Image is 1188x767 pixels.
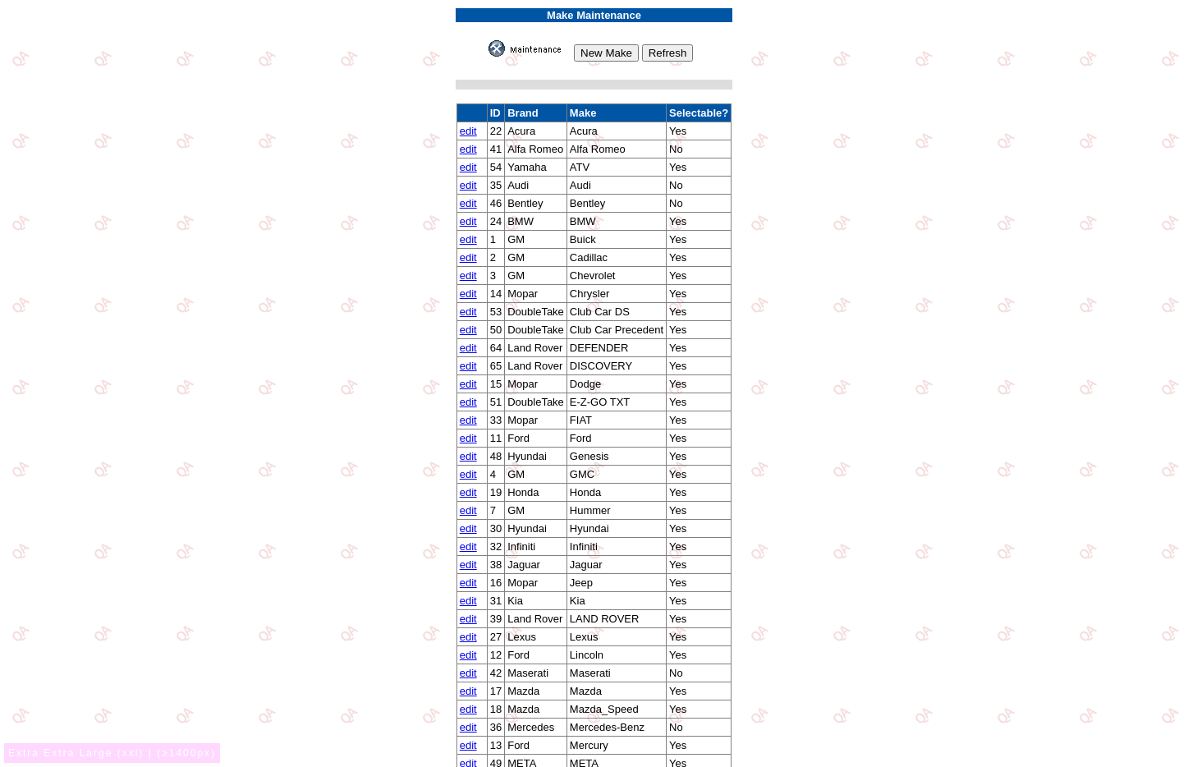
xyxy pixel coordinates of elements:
td: 39 [487,610,504,628]
td: 27 [487,628,504,646]
td: GM [505,502,567,520]
td: Mopar [505,574,567,592]
td: GM [505,231,567,249]
td: 7 [487,502,504,520]
td: 15 [487,375,504,393]
td: Yes [667,285,732,303]
td: 64 [487,339,504,357]
td: Mopar [505,285,567,303]
td: Yes [667,357,732,375]
td: Land Rover [505,610,567,628]
td: Yamaha [505,158,567,177]
a: edit [460,613,477,625]
a: edit [460,378,477,390]
td: Mercedes [505,719,567,737]
a: edit [460,414,477,426]
td: Yes [667,429,732,448]
td: Lincoln [566,646,666,664]
td: 51 [487,393,504,411]
a: edit [460,504,477,517]
td: No [667,719,732,737]
td: Bentley [505,195,567,213]
td: Yes [667,520,732,538]
td: 17 [487,682,504,700]
td: 18 [487,700,504,719]
td: Chrysler [566,285,666,303]
td: 13 [487,737,504,755]
a: edit [460,143,477,155]
td: Yes [667,610,732,628]
a: edit [460,576,477,589]
img: maint.gif [489,40,571,57]
td: Make [566,104,666,122]
td: 38 [487,556,504,574]
a: edit [460,432,477,444]
td: 65 [487,357,504,375]
td: Brand [505,104,567,122]
td: 46 [487,195,504,213]
td: Honda [566,484,666,502]
td: Yes [667,303,732,321]
td: Mercury [566,737,666,755]
td: Yes [667,321,732,339]
td: Hyundai [505,520,567,538]
td: Dodge [566,375,666,393]
td: 2 [487,249,504,267]
td: DEFENDER [566,339,666,357]
td: Mopar [505,375,567,393]
td: Mazda_Speed [566,700,666,719]
td: Bentley [566,195,666,213]
td: Ford [505,646,567,664]
a: edit [460,667,477,679]
td: DISCOVERY [566,357,666,375]
td: Land Rover [505,357,567,375]
td: FIAT [566,411,666,429]
a: edit [460,179,477,191]
td: Yes [667,502,732,520]
td: Alfa Romeo [566,140,666,158]
td: No [667,195,732,213]
td: LAND ROVER [566,610,666,628]
td: Yes [667,538,732,556]
a: edit [460,324,477,336]
a: edit [460,685,477,697]
a: edit [460,486,477,498]
td: 14 [487,285,504,303]
td: No [667,177,732,195]
td: Yes [667,213,732,231]
td: Buick [566,231,666,249]
td: Lexus [566,628,666,646]
td: Infiniti [566,538,666,556]
td: GM [505,249,567,267]
td: Yes [667,249,732,267]
a: edit [460,721,477,733]
a: edit [460,161,477,173]
input: Refresh [642,44,694,62]
td: Yes [667,700,732,719]
td: Jaguar [505,556,567,574]
td: Acura [566,122,666,140]
td: Make Maintenance [456,8,733,22]
td: GMC [566,466,666,484]
td: 48 [487,448,504,466]
td: Yes [667,393,732,411]
a: edit [460,522,477,535]
td: Ford [566,429,666,448]
td: Audi [505,177,567,195]
a: edit [460,287,477,300]
a: edit [460,251,477,264]
a: edit [460,739,477,751]
td: 1 [487,231,504,249]
td: 32 [487,538,504,556]
a: edit [460,649,477,661]
td: 3 [487,267,504,285]
a: edit [460,360,477,372]
td: No [667,140,732,158]
td: GM [505,466,567,484]
td: Hyundai [505,448,567,466]
a: edit [460,305,477,318]
td: 33 [487,411,504,429]
td: DoubleTake [505,321,567,339]
td: E-Z-GO TXT [566,393,666,411]
a: edit [460,215,477,227]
